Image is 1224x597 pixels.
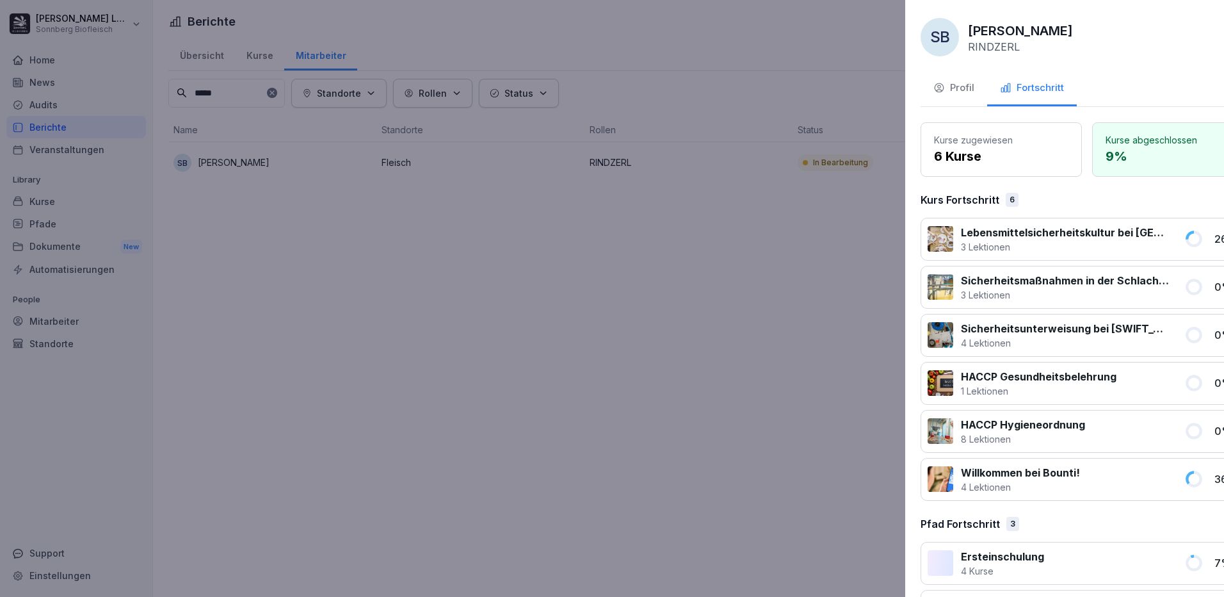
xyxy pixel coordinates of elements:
div: Profil [933,81,974,95]
p: 1 Lektionen [961,384,1116,398]
p: 6 Kurse [934,147,1068,166]
p: Kurse zugewiesen [934,133,1068,147]
p: 4 Lektionen [961,480,1080,494]
p: Ersteinschulung [961,549,1044,564]
div: 3 [1006,517,1019,531]
div: 6 [1006,193,1019,207]
p: Kurs Fortschritt [921,192,999,208]
p: RINDZERL [968,40,1020,53]
p: HACCP Hygieneordnung [961,417,1085,432]
div: SB [921,18,959,56]
div: Fortschritt [1000,81,1064,95]
button: Profil [921,72,987,106]
p: [PERSON_NAME] [968,21,1073,40]
p: Sicherheitsunterweisung bei [SWIFT_CODE] [961,321,1169,336]
p: Willkommen bei Bounti! [961,465,1080,480]
p: 4 Lektionen [961,336,1169,350]
p: 4 Kurse [961,564,1044,578]
p: Lebensmittelsicherheitskultur bei [GEOGRAPHIC_DATA] [961,225,1169,240]
p: 3 Lektionen [961,240,1169,254]
p: Sicherheitsmaßnahmen in der Schlachtung und Zerlegung [961,273,1169,288]
p: 3 Lektionen [961,288,1169,302]
p: HACCP Gesundheitsbelehrung [961,369,1116,384]
button: Fortschritt [987,72,1077,106]
p: 8 Lektionen [961,432,1085,446]
p: Pfad Fortschritt [921,516,1000,532]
